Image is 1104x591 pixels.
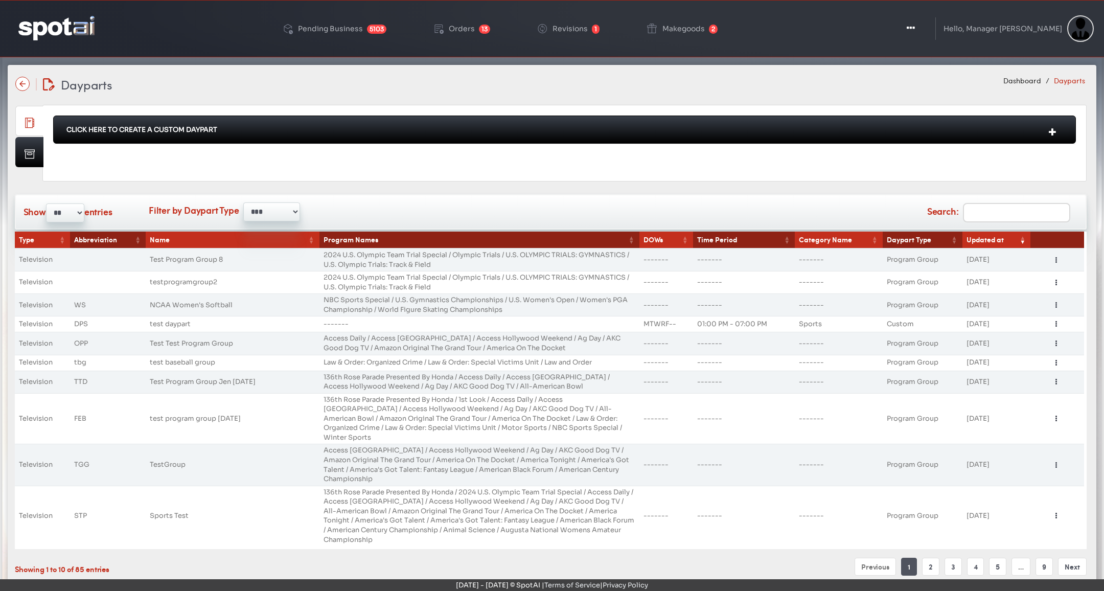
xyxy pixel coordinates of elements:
td: ------- [795,355,883,371]
a: Terms of Service [544,581,600,589]
li: Dayparts [1043,75,1085,85]
td: Program Group [883,332,962,354]
th: Name: activate to sort column ascending [146,232,319,248]
td: Sports [795,316,883,332]
a: 1 [901,558,917,576]
td: NCAA Women's Softball [146,293,319,316]
td: OPP [70,332,146,354]
td: Program Group [883,486,962,546]
td: Program Group [883,355,962,371]
a: 3 [945,558,962,576]
th: Time Period: activate to sort column ascending [693,232,795,248]
img: order-play.png [432,22,445,35]
td: ------- [693,393,795,444]
td: [DATE] [962,355,1031,371]
td: ------- [639,332,693,354]
img: name-arrow-back-state-default-icon-true-icon-only-true-type.svg [15,77,30,91]
td: [DATE] [962,332,1031,354]
td: Law & Order: Organized Crime / Law & Order: Special Victims Unit / Law and Order [319,355,639,371]
td: ------- [795,486,883,546]
td: ------- [639,271,693,293]
img: change-circle.png [536,22,548,35]
td: Television [15,248,71,271]
td: TGG [70,444,146,485]
td: Television [15,371,71,393]
td: ------- [795,332,883,354]
td: Test Program Group 8 [146,248,319,271]
td: ------- [795,371,883,393]
td: Access [GEOGRAPHIC_DATA] / Access Hollywood Weekend / Ag Day / AKC Good Dog TV / Amazon Original ... [319,444,639,485]
td: WS [70,293,146,316]
td: ------- [319,316,639,332]
td: ------- [795,248,883,271]
td: ------- [693,486,795,546]
td: Custom [883,316,962,332]
td: MTWRF-- [639,316,693,332]
td: Television [15,271,71,293]
td: Access Daily / Access [GEOGRAPHIC_DATA] / Access Hollywood Weekend / Ag Day / AKC Good Dog TV / A... [319,332,639,354]
td: Program Group [883,444,962,485]
select: Showentries [46,203,84,222]
div: Showing 1 to 10 of 85 entries [15,557,457,577]
td: [DATE] [962,248,1031,271]
input: Search: [963,203,1070,222]
td: ------- [693,332,795,354]
td: FEB [70,393,146,444]
td: Program Group [883,393,962,444]
td: ------- [639,293,693,316]
td: [DATE] [962,271,1031,293]
td: [DATE] [962,316,1031,332]
th: Type: activate to sort column ascending [15,232,71,248]
span: 5103 [367,25,386,34]
img: logo-reversed.png [18,16,95,40]
td: ------- [693,371,795,393]
label: Show entries [24,203,112,222]
td: Television [15,393,71,444]
a: Dashboard [1003,75,1041,85]
div: Pending Business [298,25,363,32]
a: 9 [1036,558,1053,576]
div: Revisions [553,25,588,32]
td: ------- [693,444,795,485]
td: Television [15,293,71,316]
a: Orders 13 [424,6,498,51]
th: Abbreviation: activate to sort column ascending [70,232,146,248]
td: 01:00 PM - 07:00 PM [693,316,795,332]
td: 136th Rose Parade Presented By Honda / Access Daily / Access [GEOGRAPHIC_DATA] / Access Hollywood... [319,371,639,393]
td: test program group [DATE] [146,393,319,444]
td: [DATE] [962,371,1031,393]
a: 2 [922,558,939,576]
td: Television [15,332,71,354]
th: Daypart Type: activate to sort column ascending [883,232,962,248]
td: NBC Sports Special / U.S. Gymnastics Championships / U.S. Women's Open / Women's PGA Championship... [319,293,639,316]
th: DOWs: activate to sort column ascending [639,232,693,248]
td: ------- [795,271,883,293]
a: Revisions 1 [528,6,608,51]
td: [DATE] [962,393,1031,444]
td: Program Group [883,293,962,316]
div: Orders [449,25,475,32]
label: Filter by Daypart Type [149,203,239,217]
td: 2024 U.S. Olympic Team Trial Special / Olympic Trials / U.S. OLYMPIC TRIALS: GYMNASTICS / U.S. Ol... [319,248,639,271]
td: TestGroup [146,444,319,485]
td: ------- [693,248,795,271]
th: Updated at: activate to sort column ascending [962,232,1031,248]
td: ------- [795,293,883,316]
td: TTD [70,371,146,393]
td: ------- [693,271,795,293]
span: 1 [592,25,600,34]
td: ------- [693,355,795,371]
td: ------- [693,293,795,316]
td: Sports Test [146,486,319,546]
a: Privacy Policy [603,581,648,589]
div: Hello, Manager [PERSON_NAME] [944,25,1062,32]
td: ------- [795,444,883,485]
td: ------- [639,371,693,393]
div: Makegoods [662,25,705,32]
th: Category Name: activate to sort column ascending [795,232,883,248]
th: Program Names: activate to sort column ascending [319,232,639,248]
span: 2 [709,25,718,34]
td: ------- [639,486,693,546]
td: ------- [639,355,693,371]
